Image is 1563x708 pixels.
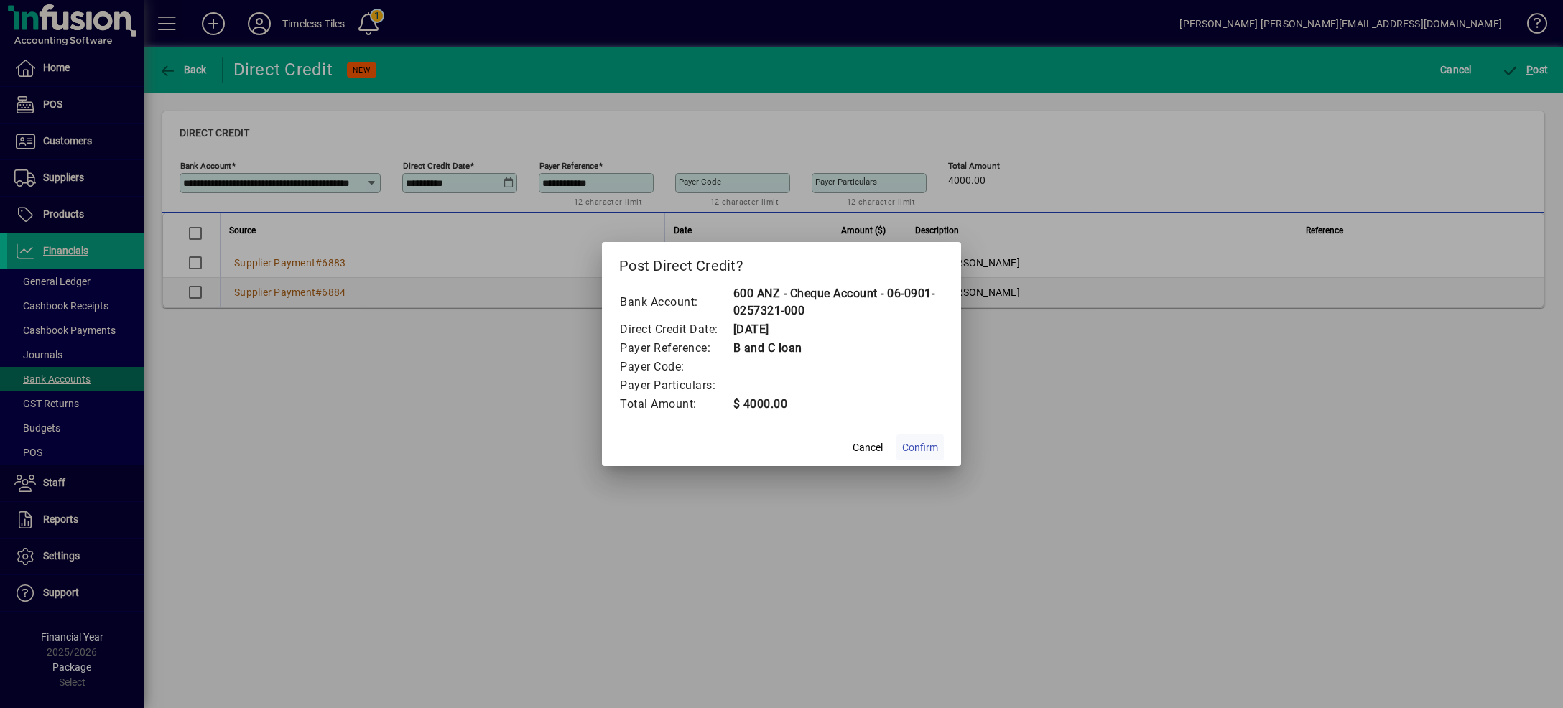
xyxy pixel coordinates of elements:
button: Confirm [896,434,944,460]
td: Total Amount: [619,395,733,414]
td: Payer Code: [619,358,733,376]
td: 600 ANZ - Cheque Account - 06-0901-0257321-000 [733,284,945,320]
td: Direct Credit Date: [619,320,733,339]
td: Payer Particulars: [619,376,733,395]
td: $ 4000.00 [733,395,945,414]
td: [DATE] [733,320,945,339]
span: Cancel [853,440,883,455]
td: Bank Account: [619,284,733,320]
h2: Post Direct Credit? [602,242,961,284]
span: Confirm [902,440,938,455]
button: Cancel [845,434,891,460]
td: B and C loan [733,339,945,358]
td: Payer Reference: [619,339,733,358]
